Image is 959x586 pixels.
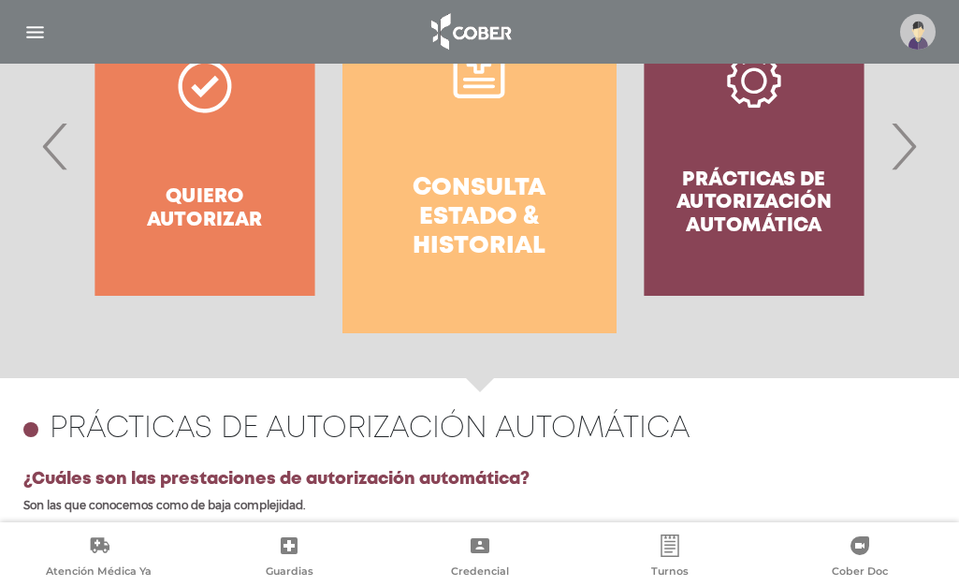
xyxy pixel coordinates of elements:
[651,564,689,581] span: Turnos
[23,21,47,44] img: Cober_menu-lines-white.svg
[451,564,509,581] span: Credencial
[194,535,384,582] a: Guardias
[900,14,936,50] img: profile-placeholder.svg
[37,95,74,197] span: Previous
[50,412,690,447] h4: Prácticas de autorización automática
[46,564,152,581] span: Atención Médica Ya
[765,535,955,582] a: Cober Doc
[885,95,922,197] span: Next
[421,9,519,54] img: logo_cober_home-white.png
[832,564,888,581] span: Cober Doc
[266,564,313,581] span: Guardias
[23,520,937,535] li: Consultas médica en consultorios o centros.
[23,498,305,512] b: Son las que conocemos como de baja complejidad.
[574,535,764,582] a: Turnos
[385,535,574,582] a: Credencial
[376,174,584,262] h4: Consulta estado & historial
[4,535,194,582] a: Atención Médica Ya
[23,470,937,491] h4: ¿Cuáles son las prestaciones de autorización automática?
